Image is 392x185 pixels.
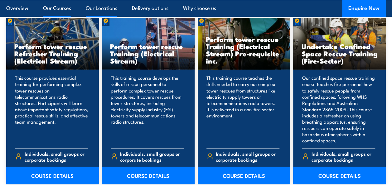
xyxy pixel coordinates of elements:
[110,43,186,64] h3: Perform tower rescue Training (Electrical Stream)
[216,150,279,162] span: Individuals, small groups or corporate bookings
[206,36,282,64] h3: Perform tower rescue Training (Electrical Stream) Pre-requisite inc.
[301,43,378,64] h3: Undertake Confined Space Rescue Training (Fire-Sector)
[302,75,375,143] p: Our confined space rescue training course teaches fire personnel how to safely rescue people from...
[312,150,375,162] span: Individuals, small groups or corporate bookings
[206,75,280,143] p: This training course teaches the skills needed to carry out complex tower rescues from structures...
[120,150,184,162] span: Individuals, small groups or corporate bookings
[102,167,195,184] a: COURSE DETAILS
[6,167,99,184] a: COURSE DETAILS
[198,167,290,184] a: COURSE DETAILS
[15,75,88,143] p: This course provides essential training for performing complex tower rescues on telecommunication...
[25,150,88,162] span: Individuals, small groups or corporate bookings
[111,75,184,143] p: This training course develops the skills of rescue personnel to perform complex tower rescue proc...
[14,43,91,64] h3: Perform tower rescue Refresher Training (Electrical Stream)
[293,167,386,184] a: COURSE DETAILS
